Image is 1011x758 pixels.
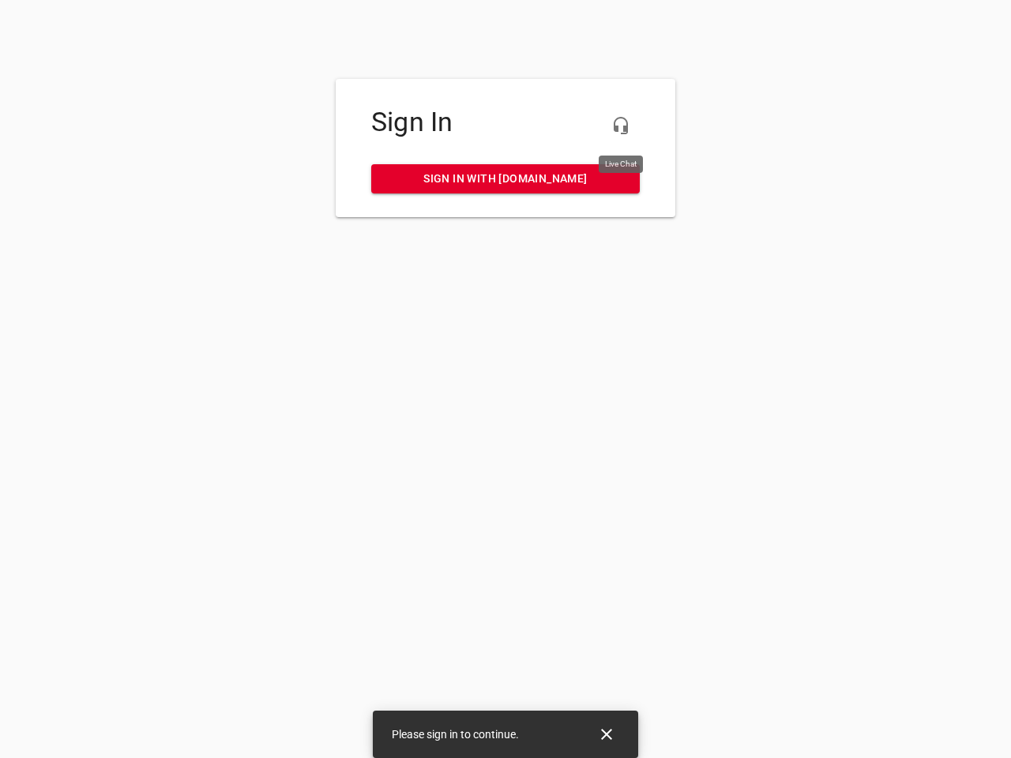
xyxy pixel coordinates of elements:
a: Sign in with [DOMAIN_NAME] [371,164,640,193]
iframe: Chat [666,178,999,746]
span: Sign in with [DOMAIN_NAME] [384,169,627,189]
span: Please sign in to continue. [392,728,519,741]
button: Close [588,715,626,753]
h4: Sign In [371,107,640,138]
